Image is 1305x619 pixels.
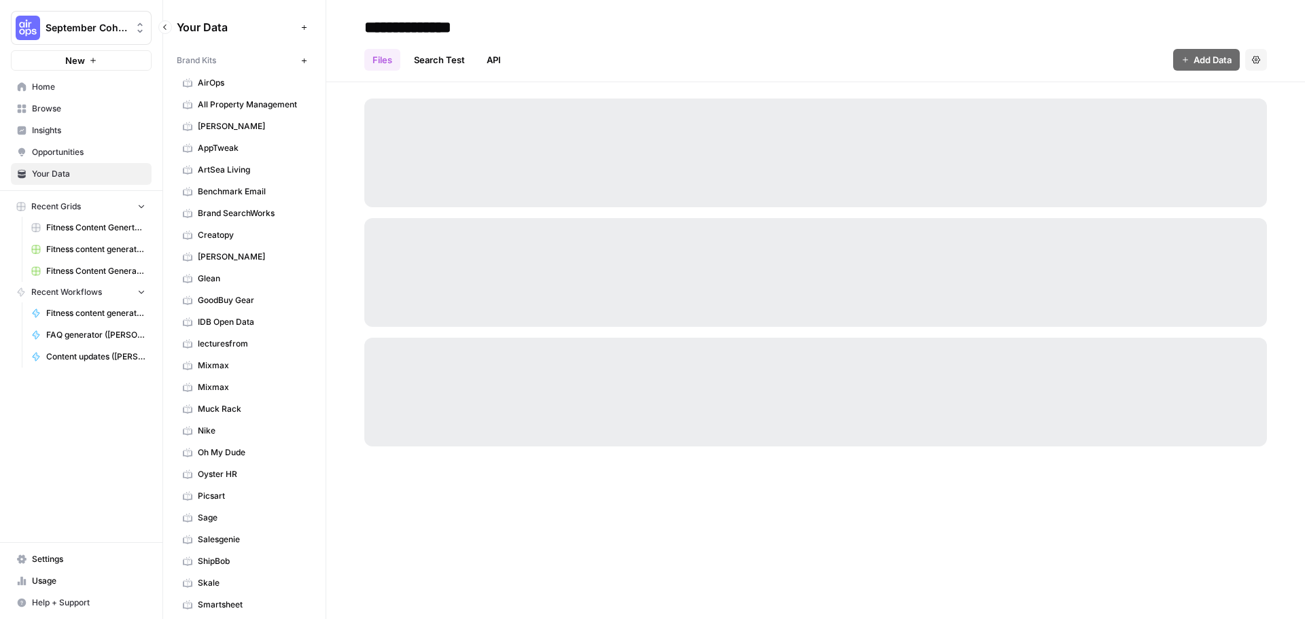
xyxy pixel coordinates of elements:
[32,81,145,93] span: Home
[46,222,145,234] span: Fitness Content Genertor ([PERSON_NAME])
[198,207,306,219] span: Brand SearchWorks
[46,243,145,255] span: Fitness content generator ([PERSON_NAME])
[198,272,306,285] span: Glean
[177,224,312,246] a: Creatopy
[198,164,306,176] span: ArtSea Living
[177,333,312,355] a: lecturesfrom
[177,594,312,616] a: Smartsheet
[32,124,145,137] span: Insights
[198,120,306,132] span: [PERSON_NAME]
[198,403,306,415] span: Muck Rack
[198,294,306,306] span: GoodBuy Gear
[32,168,145,180] span: Your Data
[364,49,400,71] a: Files
[177,246,312,268] a: [PERSON_NAME]
[177,355,312,376] a: Mixmax
[198,99,306,111] span: All Property Management
[25,217,152,238] a: Fitness Content Genertor ([PERSON_NAME])
[32,597,145,609] span: Help + Support
[198,446,306,459] span: Oh My Dude
[198,185,306,198] span: Benchmark Email
[11,98,152,120] a: Browse
[198,468,306,480] span: Oyster HR
[198,512,306,524] span: Sage
[406,49,473,71] a: Search Test
[11,548,152,570] a: Settings
[32,103,145,115] span: Browse
[25,238,152,260] a: Fitness content generator ([PERSON_NAME])
[478,49,509,71] a: API
[198,338,306,350] span: lecturesfrom
[46,307,145,319] span: Fitness content generator ([PERSON_NAME])
[65,54,85,67] span: New
[11,163,152,185] a: Your Data
[11,76,152,98] a: Home
[198,229,306,241] span: Creatopy
[198,425,306,437] span: Nike
[11,592,152,614] button: Help + Support
[177,54,216,67] span: Brand Kits
[31,286,102,298] span: Recent Workflows
[32,553,145,565] span: Settings
[1173,49,1240,71] button: Add Data
[177,72,312,94] a: AirOps
[177,420,312,442] a: Nike
[198,77,306,89] span: AirOps
[32,146,145,158] span: Opportunities
[198,555,306,567] span: ShipBob
[177,268,312,289] a: Glean
[46,21,128,35] span: September Cohort
[198,359,306,372] span: Mixmax
[177,94,312,116] a: All Property Management
[198,251,306,263] span: [PERSON_NAME]
[11,50,152,71] button: New
[177,289,312,311] a: GoodBuy Gear
[177,485,312,507] a: Picsart
[32,575,145,587] span: Usage
[198,316,306,328] span: IDB Open Data
[46,265,145,277] span: Fitness Content Generator ([PERSON_NAME])
[198,599,306,611] span: Smartsheet
[198,381,306,393] span: Mixmax
[177,202,312,224] a: Brand SearchWorks
[177,116,312,137] a: [PERSON_NAME]
[11,282,152,302] button: Recent Workflows
[198,577,306,589] span: Skale
[177,529,312,550] a: Salesgenie
[11,141,152,163] a: Opportunities
[177,463,312,485] a: Oyster HR
[46,329,145,341] span: FAQ generator ([PERSON_NAME])
[198,490,306,502] span: Picsart
[177,442,312,463] a: Oh My Dude
[177,398,312,420] a: Muck Rack
[11,196,152,217] button: Recent Grids
[25,302,152,324] a: Fitness content generator ([PERSON_NAME])
[198,533,306,546] span: Salesgenie
[25,260,152,282] a: Fitness Content Generator ([PERSON_NAME])
[25,346,152,368] a: Content updates ([PERSON_NAME])
[46,351,145,363] span: Content updates ([PERSON_NAME])
[1194,53,1232,67] span: Add Data
[177,159,312,181] a: ArtSea Living
[177,311,312,333] a: IDB Open Data
[177,376,312,398] a: Mixmax
[11,11,152,45] button: Workspace: September Cohort
[177,572,312,594] a: Skale
[25,324,152,346] a: FAQ generator ([PERSON_NAME])
[177,507,312,529] a: Sage
[198,142,306,154] span: AppTweak
[31,200,81,213] span: Recent Grids
[11,570,152,592] a: Usage
[11,120,152,141] a: Insights
[177,550,312,572] a: ShipBob
[177,181,312,202] a: Benchmark Email
[177,19,296,35] span: Your Data
[177,137,312,159] a: AppTweak
[16,16,40,40] img: September Cohort Logo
